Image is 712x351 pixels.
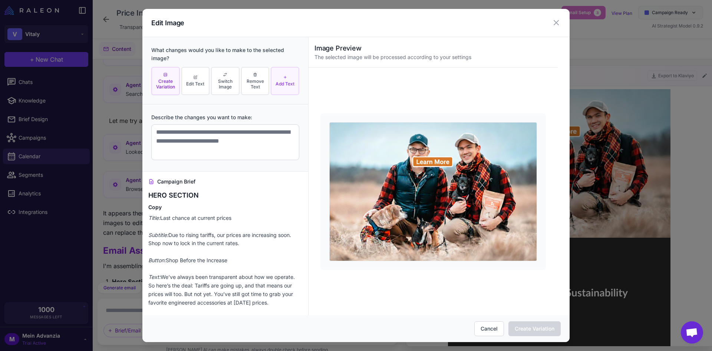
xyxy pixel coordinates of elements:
p: Last chance at current prices Due to rising tariffs, our prices are increasing soon. Shop now to ... [148,214,302,349]
span: Add Text [276,81,294,87]
div: What changes would you like to make to the selected image? [151,46,299,62]
em: Text: [148,274,161,280]
button: Switch Image [211,67,240,95]
div: Open chat [681,321,703,344]
h3: HERO SECTION [148,190,302,201]
button: Create Variation [508,321,561,336]
span: Remove Text [243,78,267,90]
button: Edit Text [181,67,210,95]
h4: Copy [148,204,302,211]
button: Add Text [271,67,299,95]
em: Button: [148,257,166,263]
button: Create Variation [151,67,180,95]
em: Subtitle: [148,232,168,238]
button: Cancel [474,321,504,336]
label: Describe the changes you want to make: [151,113,299,121]
h4: Campaign Brief [148,178,302,186]
em: Title: [148,215,160,221]
span: Edit Text [186,81,204,87]
span: Switch Image [213,78,237,90]
span: Create Variation [154,78,178,90]
p: The selected image will be processed according to your settings [314,53,552,61]
button: Remove Text [241,67,270,95]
